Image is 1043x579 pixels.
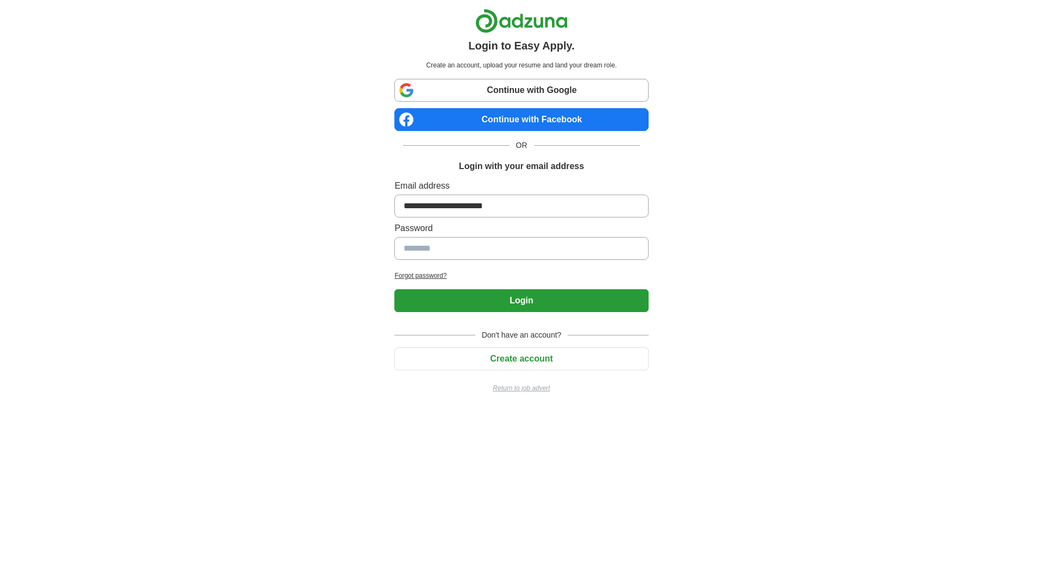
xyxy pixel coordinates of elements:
label: Email address [394,179,648,192]
p: Create an account, upload your resume and land your dream role. [397,60,646,70]
img: Adzuna logo [475,9,568,33]
button: Create account [394,347,648,370]
span: OR [510,140,534,151]
button: Login [394,289,648,312]
a: Forgot password? [394,271,648,281]
span: Don't have an account? [475,329,568,341]
a: Return to job advert [394,383,648,393]
a: Continue with Google [394,79,648,102]
a: Continue with Facebook [394,108,648,131]
a: Create account [394,354,648,363]
h1: Login to Easy Apply. [468,38,575,54]
h1: Login with your email address [459,160,584,173]
label: Password [394,222,648,235]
